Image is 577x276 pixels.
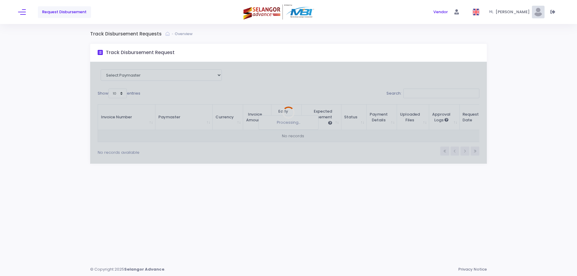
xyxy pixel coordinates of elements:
[496,9,532,15] span: [PERSON_NAME]
[124,266,164,272] strong: Selangor Advance
[175,31,194,37] a: Overview
[489,9,496,15] span: Hi,
[458,266,487,272] a: Privacy Notice
[243,5,316,20] img: Logo
[433,9,448,15] span: Vendor
[90,31,166,37] h3: Track Disbursement Requests
[42,9,87,15] span: Request Disbursement
[38,6,91,18] a: Request Disbursement
[90,266,170,272] div: © Copyright 2025 .
[106,50,175,56] h3: Track Disbursement Request
[532,6,545,18] img: Pic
